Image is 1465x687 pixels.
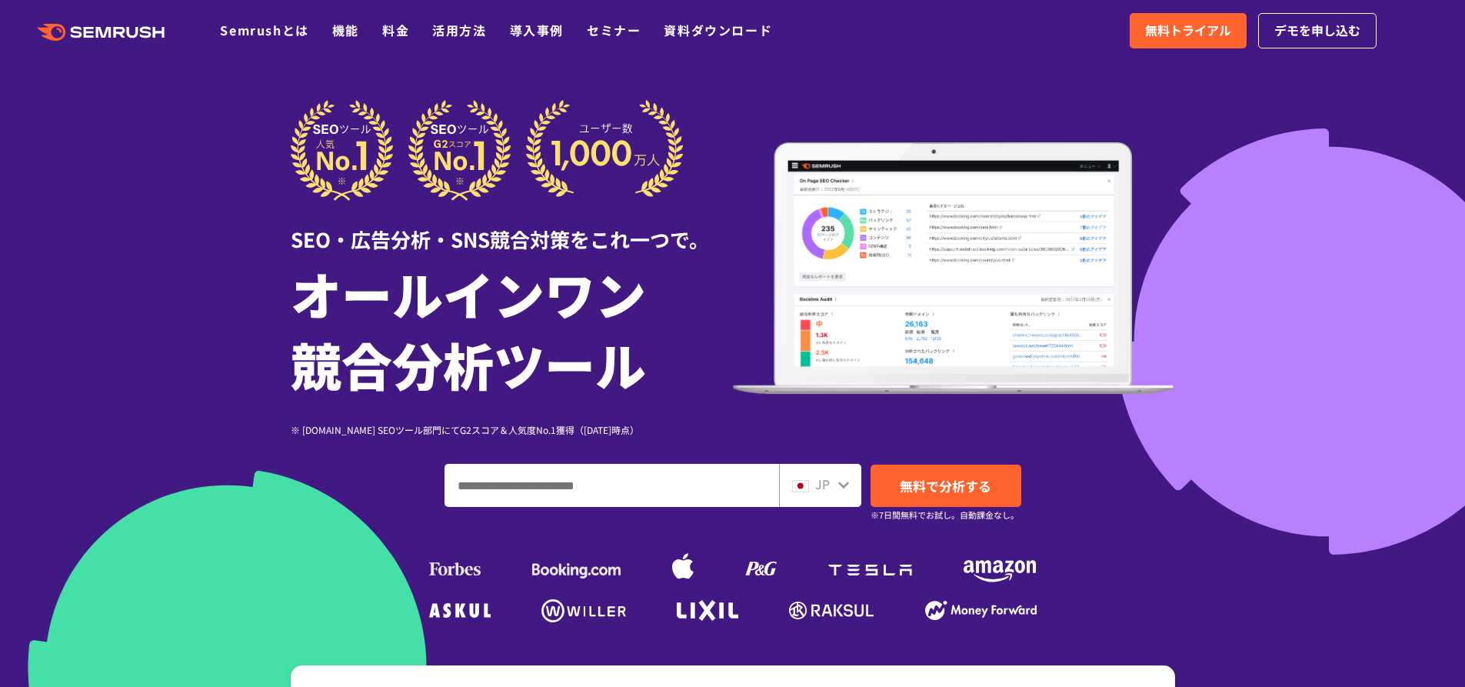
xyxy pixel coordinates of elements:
a: 資料ダウンロード [664,21,772,39]
span: 無料トライアル [1145,21,1231,41]
div: SEO・広告分析・SNS競合対策をこれ一つで。 [291,201,733,254]
span: JP [815,475,830,493]
span: 無料で分析する [900,476,991,495]
a: 機能 [332,21,359,39]
small: ※7日間無料でお試し。自動課金なし。 [871,508,1019,522]
h1: オールインワン 競合分析ツール [291,258,733,399]
a: 無料で分析する [871,465,1021,507]
a: 無料トライアル [1130,13,1247,48]
a: セミナー [587,21,641,39]
a: Semrushとは [220,21,308,39]
input: ドメイン、キーワードまたはURLを入力してください [445,465,778,506]
div: ※ [DOMAIN_NAME] SEOツール部門にてG2スコア＆人気度No.1獲得（[DATE]時点） [291,422,733,437]
span: デモを申し込む [1274,21,1360,41]
a: デモを申し込む [1258,13,1377,48]
a: 活用方法 [432,21,486,39]
a: 料金 [382,21,409,39]
a: 導入事例 [510,21,564,39]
